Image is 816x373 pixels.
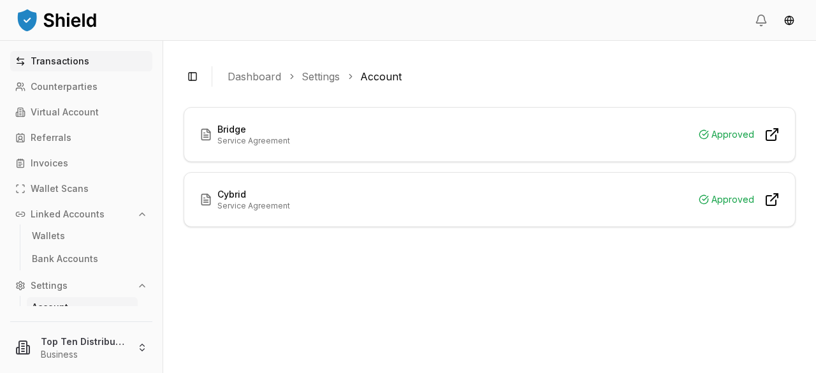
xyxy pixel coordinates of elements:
p: Service Agreement [217,201,290,211]
a: Counterparties [10,77,152,97]
a: Invoices [10,153,152,173]
p: Transactions [31,57,89,66]
p: Virtual Account [31,108,99,117]
button: Linked Accounts [10,204,152,224]
a: Bank Accounts [27,249,138,269]
a: Wallet Scans [10,179,152,199]
p: Referrals [31,133,71,142]
p: Counterparties [31,82,98,91]
div: Approved [699,127,754,142]
a: Settings [302,69,340,84]
a: Account [360,69,402,84]
a: Wallets [27,226,138,246]
p: Linked Accounts [31,210,105,219]
p: Service Agreement [217,136,290,146]
p: Business [41,348,127,361]
h3: Cybrid [217,188,290,201]
p: Account [32,303,68,312]
button: Top Ten DistributorBusiness [5,327,157,368]
p: Top Ten Distributor [41,335,127,348]
nav: breadcrumb [228,69,785,84]
p: Settings [31,281,68,290]
a: Referrals [10,128,152,148]
img: ShieldPay Logo [15,7,98,33]
a: Transactions [10,51,152,71]
div: Approved [699,192,754,207]
p: Wallet Scans [31,184,89,193]
p: Wallets [32,231,65,240]
a: Account [27,297,138,318]
button: Settings [10,275,152,296]
h3: Bridge [217,123,290,136]
p: Bank Accounts [32,254,98,263]
p: Invoices [31,159,68,168]
a: Virtual Account [10,102,152,122]
a: Dashboard [228,69,281,84]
